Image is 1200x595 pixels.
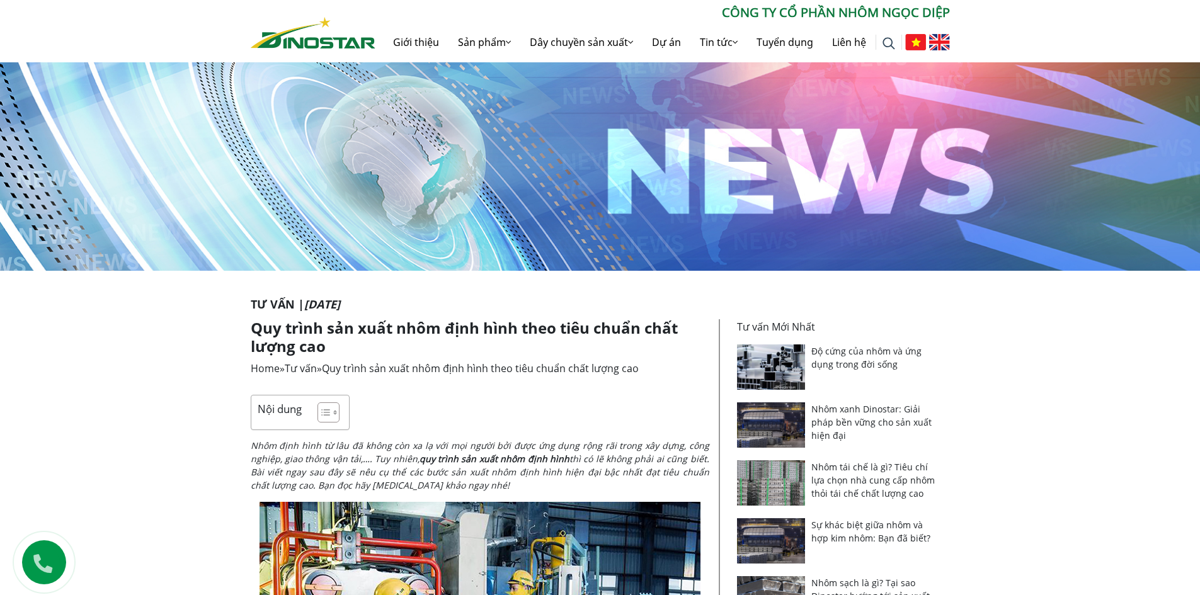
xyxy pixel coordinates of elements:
[375,3,950,22] p: CÔNG TY CỔ PHẦN NHÔM NGỌC DIỆP
[737,344,806,390] img: Độ cứng của nhôm và ứng dụng trong đời sống
[420,453,569,465] i: quy trình sản xuất nhôm định hình
[384,22,449,62] a: Giới thiệu
[251,17,375,48] img: Nhôm Dinostar
[737,460,806,506] img: Nhôm tái chế là gì? Tiêu chí lựa chọn nhà cung cấp nhôm thỏi tái chế chất lượng cao
[905,34,926,50] img: Tiếng Việt
[883,37,895,50] img: search
[251,296,950,313] p: Tư vấn |
[449,22,520,62] a: Sản phẩm
[285,361,317,375] a: Tư vấn
[251,439,709,465] span: Nhôm định hình từ lâu đã không còn xa lạ với mọi người bởi được ứng dụng rộng rãi trong xây dựng,...
[811,461,935,499] a: Nhôm tái chế là gì? Tiêu chí lựa chọn nhà cung cấp nhôm thỏi tái chế chất lượng cao
[322,361,639,375] span: Quy trình sản xuất nhôm định hình theo tiêu chuẩn chất lượng cao
[251,361,639,375] span: » »
[251,453,709,491] span: thì có lẽ không phải ai cũng biết. Bài viết ngay sau đây sẽ nêu cụ thể các bước sản xuất nhôm địn...
[690,22,747,62] a: Tin tức
[823,22,876,62] a: Liên hệ
[737,319,942,334] p: Tư vấn Mới Nhất
[258,402,302,416] p: Nội dung
[811,403,932,441] a: Nhôm xanh Dinostar: Giải pháp bền vững cho sản xuất hiện đại
[811,519,930,544] a: Sự khác biệt giữa nhôm và hợp kim nhôm: Bạn đã biết?
[929,34,950,50] img: English
[737,518,806,564] img: Sự khác biệt giữa nhôm và hợp kim nhôm: Bạn đã biết?
[251,361,280,375] a: Home
[304,297,340,312] i: [DATE]
[643,22,690,62] a: Dự án
[747,22,823,62] a: Tuyển dụng
[308,402,336,423] a: Toggle Table of Content
[251,319,709,356] h1: Quy trình sản xuất nhôm định hình theo tiêu chuẩn chất lượng cao
[811,345,922,370] a: Độ cứng của nhôm và ứng dụng trong đời sống
[520,22,643,62] a: Dây chuyền sản xuất
[737,402,806,448] img: Nhôm xanh Dinostar: Giải pháp bền vững cho sản xuất hiện đại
